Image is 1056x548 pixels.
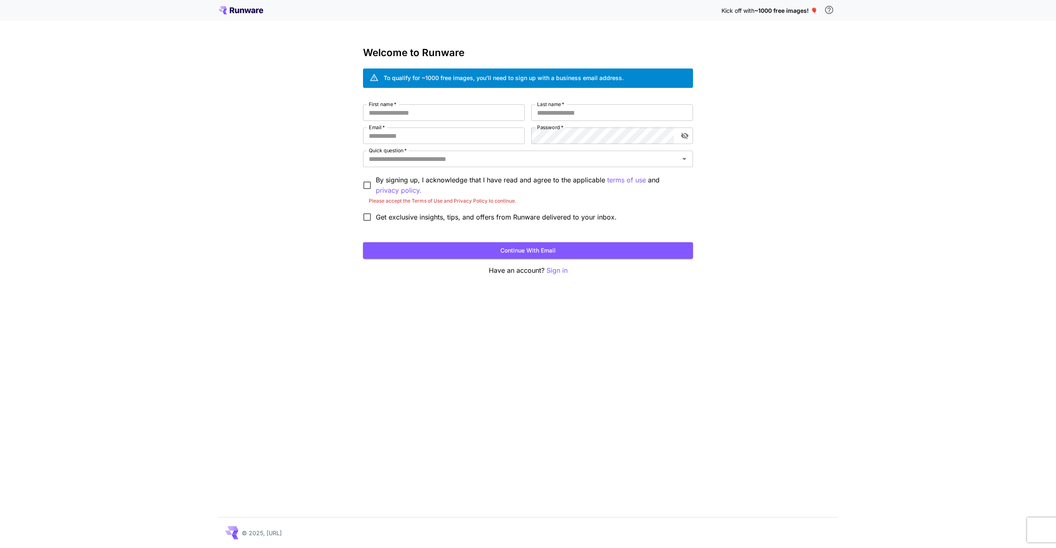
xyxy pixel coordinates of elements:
label: First name [369,101,396,108]
p: By signing up, I acknowledge that I have read and agree to the applicable and [376,175,686,196]
p: terms of use [607,175,646,185]
button: Sign in [547,265,568,276]
button: By signing up, I acknowledge that I have read and agree to the applicable terms of use and [376,185,422,196]
button: toggle password visibility [677,128,692,143]
label: Password [537,124,563,131]
p: Have an account? [363,265,693,276]
div: To qualify for ~1000 free images, you’ll need to sign up with a business email address. [384,73,624,82]
label: Quick question [369,147,407,154]
span: Get exclusive insights, tips, and offers from Runware delivered to your inbox. [376,212,617,222]
button: By signing up, I acknowledge that I have read and agree to the applicable and privacy policy. [607,175,646,185]
p: Please accept the Terms of Use and Privacy Policy to continue. [369,197,687,205]
button: Open [679,153,690,165]
button: Continue with email [363,242,693,259]
button: In order to qualify for free credit, you need to sign up with a business email address and click ... [821,2,837,18]
span: Kick off with [721,7,754,14]
span: ~1000 free images! 🎈 [754,7,818,14]
p: © 2025, [URL] [242,529,282,537]
label: Email [369,124,385,131]
p: privacy policy. [376,185,422,196]
h3: Welcome to Runware [363,47,693,59]
label: Last name [537,101,564,108]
